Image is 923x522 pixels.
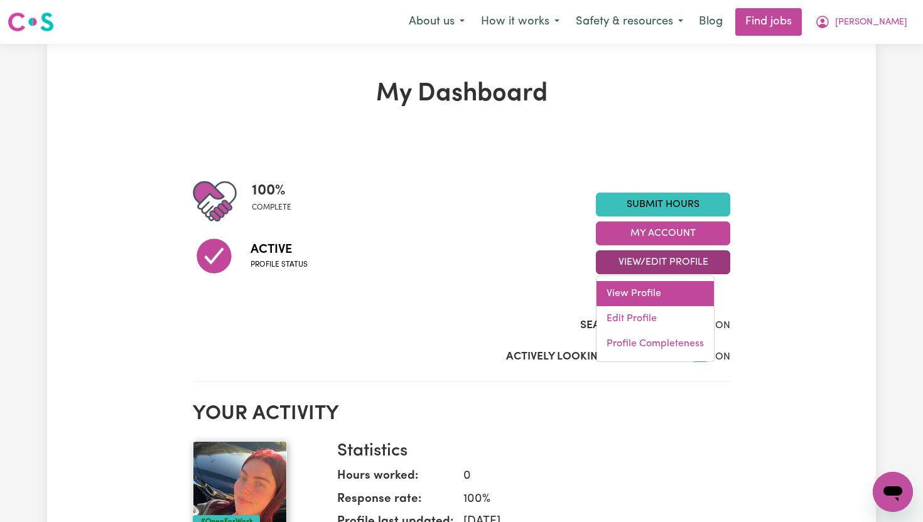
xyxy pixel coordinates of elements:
button: About us [401,9,473,35]
h1: My Dashboard [193,79,730,109]
span: ON [715,321,730,331]
a: View Profile [596,281,714,306]
label: Actively Looking for Clients [506,349,675,365]
span: ON [715,352,730,362]
button: View/Edit Profile [596,250,730,274]
span: 100 % [252,179,291,202]
iframe: Button to launch messaging window, conversation in progress [873,472,913,512]
label: Search Visibility [580,317,675,334]
dt: Response rate: [337,491,453,514]
a: Profile Completeness [596,331,714,356]
dd: 0 [453,467,720,486]
button: Safety & resources [568,9,691,35]
button: How it works [473,9,568,35]
h2: Your activity [193,402,730,426]
button: My Account [596,221,730,245]
dt: Hours worked: [337,467,453,491]
button: My Account [807,9,915,35]
a: Find jobs [735,8,802,36]
a: Blog [691,8,730,36]
div: View/Edit Profile [596,275,715,362]
span: Profile status [251,259,308,270]
a: Edit Profile [596,306,714,331]
h3: Statistics [337,441,720,462]
span: [PERSON_NAME] [835,16,907,29]
span: Active [251,240,308,259]
img: Careseekers logo [8,11,54,33]
div: Profile completeness: 100% [252,179,301,223]
dd: 100 % [453,491,720,509]
a: Submit Hours [596,193,730,216]
a: Careseekers logo [8,8,54,36]
span: complete [252,202,291,213]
